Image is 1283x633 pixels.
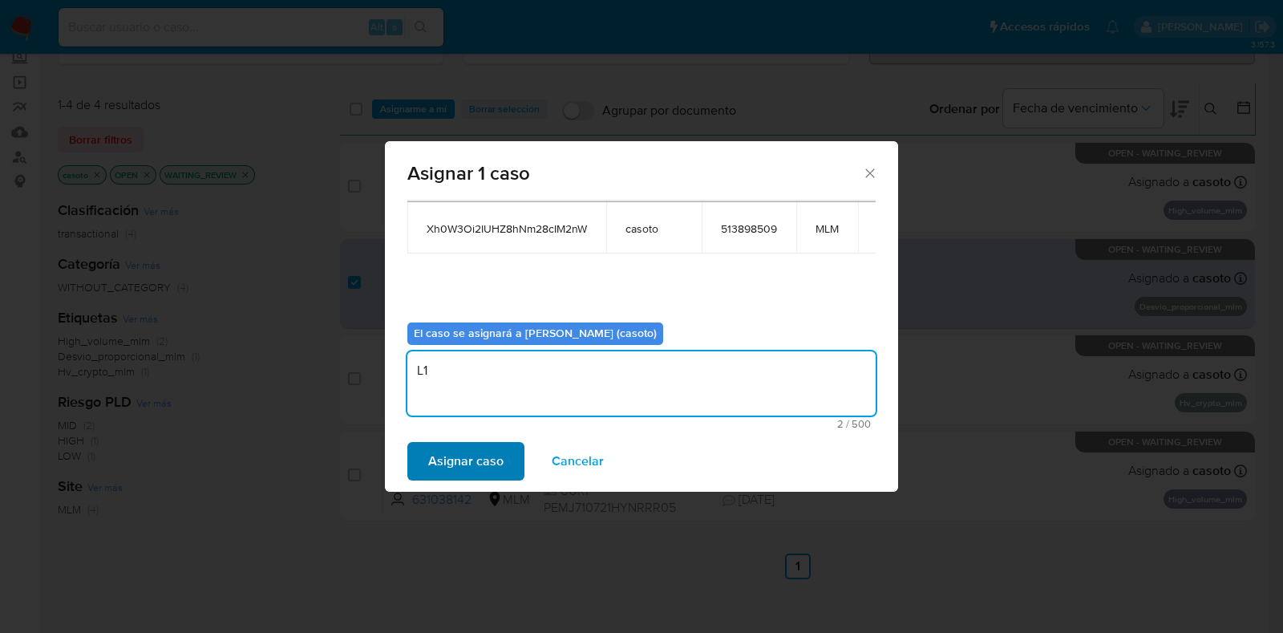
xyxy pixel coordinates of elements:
span: casoto [625,221,682,236]
button: Cancelar [531,442,625,481]
span: Asignar caso [428,444,504,479]
span: Asignar 1 caso [407,164,862,183]
span: Máximo 500 caracteres [412,419,871,429]
div: assign-modal [385,141,898,492]
b: El caso se asignará a [PERSON_NAME] (casoto) [414,325,657,341]
textarea: L1 [407,351,876,416]
span: MLM [816,221,839,236]
button: Asignar caso [407,442,524,481]
span: Cancelar [552,444,604,479]
span: Xh0W3Oi2IUHZ8hNm28cIM2nW [427,221,587,236]
button: Cerrar ventana [862,165,876,180]
span: 513898509 [721,221,777,236]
